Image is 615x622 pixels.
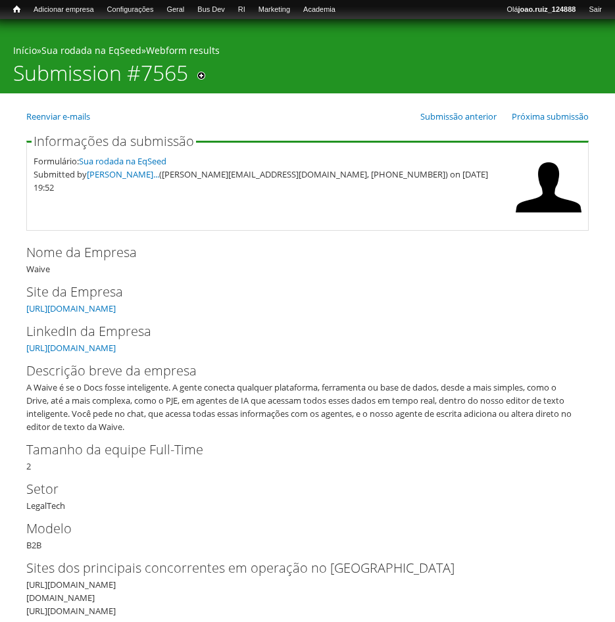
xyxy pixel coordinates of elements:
a: Reenviar e-mails [26,110,90,122]
a: Início [13,44,37,57]
div: Formulário: [34,155,509,168]
label: Nome da Empresa [26,243,567,262]
a: Adicionar empresa [27,3,101,16]
a: Sua rodada na EqSeed [41,44,141,57]
label: Descrição breve da empresa [26,361,567,381]
a: [URL][DOMAIN_NAME] [26,302,116,314]
label: Sites dos principais concorrentes em operação no [GEOGRAPHIC_DATA] [26,558,567,578]
label: Tamanho da equipe Full-Time [26,440,567,460]
a: Ver perfil do usuário. [516,211,581,223]
a: [PERSON_NAME]... [87,168,159,180]
a: Sair [582,3,608,16]
a: Bus Dev [191,3,232,16]
div: A Waive é se o Docs fosse inteligente. A gente conecta qualquer plataforma, ferramenta ou base de... [26,381,580,433]
div: » » [13,44,602,60]
legend: Informações da submissão [32,135,196,148]
a: Webform results [146,44,220,57]
a: Configurações [101,3,160,16]
img: Foto de André Luís Chaves Valente Filho [516,155,581,220]
a: Olájoao.ruiz_124888 [500,3,582,16]
h1: Submission #7565 [13,60,188,93]
a: RI [232,3,252,16]
a: Geral [160,3,191,16]
a: Submissão anterior [420,110,497,122]
label: Setor [26,479,567,499]
a: Sua rodada na EqSeed [79,155,166,167]
a: Marketing [252,3,297,16]
label: Site da Empresa [26,282,567,302]
a: [URL][DOMAIN_NAME] [26,342,116,354]
div: 2 [26,440,589,473]
a: Academia [297,3,342,16]
a: Próxima submissão [512,110,589,122]
div: LegalTech [26,479,589,512]
div: Submitted by ([PERSON_NAME][EMAIL_ADDRESS][DOMAIN_NAME], [PHONE_NUMBER]) on [DATE] 19:52 [34,168,509,194]
label: LinkedIn da Empresa [26,322,567,341]
label: Modelo [26,519,567,538]
div: [URL][DOMAIN_NAME] [DOMAIN_NAME] [URL][DOMAIN_NAME] [26,578,580,617]
div: B2B [26,519,589,552]
span: Início [13,5,20,14]
div: Waive [26,243,589,275]
strong: joao.ruiz_124888 [518,5,576,13]
a: Início [7,3,27,16]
